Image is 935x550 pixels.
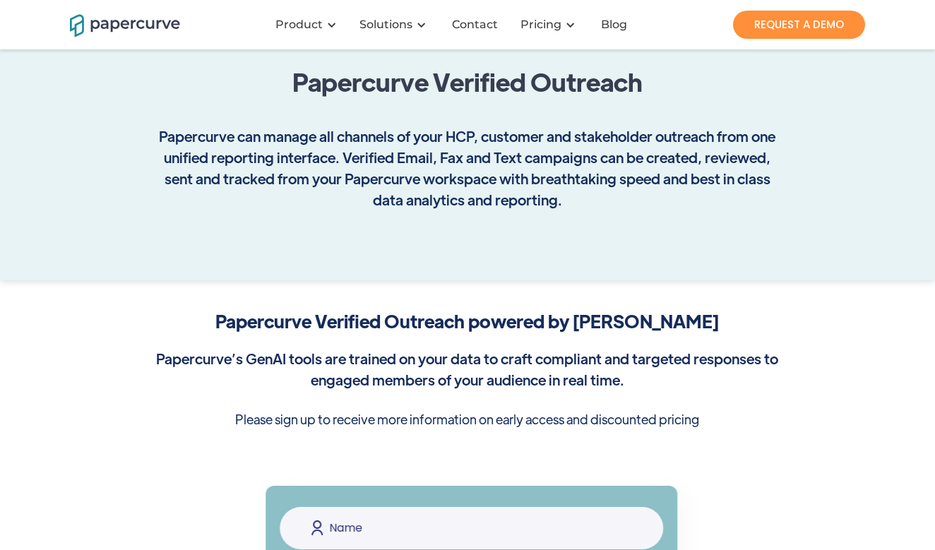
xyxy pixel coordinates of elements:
div: Solutions [351,4,441,46]
div: Contact [452,18,498,32]
div: Product [267,4,351,46]
div: Product [275,18,323,32]
strong: Papercurve Verified Outreach powered by [PERSON_NAME] [215,309,719,333]
a: Pricing [520,18,561,32]
div: Solutions [359,18,412,32]
strong: Please sign up to receive more information on early access and discounted pricing [235,411,699,427]
a: Contact [441,18,512,32]
div: Blog [601,18,627,32]
strong: Papercurve can manage all channels of your HCP, customer and stakeholder outreach from one unifie... [159,127,775,208]
a: home [70,12,162,37]
span: Papercurve Verified Outreach [292,56,643,107]
a: Blog [590,18,641,32]
div: Pricing [512,4,590,46]
input: Name [280,507,663,549]
a: REQUEST A DEMO [733,11,865,39]
strong: Papercurve’s GenAI tools are trained on your data to craft compliant and targeted responses to en... [156,349,778,388]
